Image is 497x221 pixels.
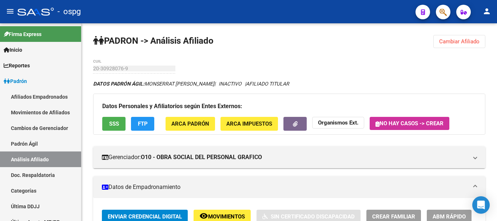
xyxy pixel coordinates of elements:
[6,7,15,16] mat-icon: menu
[199,212,208,220] mat-icon: remove_red_eye
[318,120,358,126] strong: Organismos Ext.
[141,153,262,161] strong: O10 - OBRA SOCIAL DEL PERSONAL GRAFICO
[93,81,144,87] strong: DATOS PADRÓN ÁGIL:
[102,117,126,130] button: SSS
[93,36,214,46] strong: PADRON -> Análisis Afiliado
[370,117,449,130] button: No hay casos -> Crear
[102,183,468,191] mat-panel-title: Datos de Empadronamiento
[131,117,154,130] button: FTP
[439,38,480,45] span: Cambiar Afiliado
[171,121,209,127] span: ARCA Padrón
[166,117,215,130] button: ARCA Padrón
[138,121,148,127] span: FTP
[102,101,476,111] h3: Datos Personales y Afiliatorios según Entes Externos:
[312,117,364,128] button: Organismos Ext.
[208,213,245,220] span: Movimientos
[482,7,491,16] mat-icon: person
[433,35,485,48] button: Cambiar Afiliado
[4,77,27,85] span: Padrón
[4,46,22,54] span: Inicio
[271,213,355,220] span: Sin Certificado Discapacidad
[109,121,119,127] span: SSS
[4,30,41,38] span: Firma Express
[102,153,468,161] mat-panel-title: Gerenciador:
[57,4,81,20] span: - ospg
[108,213,182,220] span: Enviar Credencial Digital
[433,213,466,220] span: ABM Rápido
[93,81,289,87] i: | INACTIVO |
[220,117,278,130] button: ARCA Impuestos
[4,62,30,70] span: Reportes
[246,81,289,87] span: AFILIADO TITULAR
[93,81,214,87] span: MONSERRAT [PERSON_NAME]
[372,213,415,220] span: Crear Familiar
[375,120,444,127] span: No hay casos -> Crear
[226,121,272,127] span: ARCA Impuestos
[93,146,485,168] mat-expansion-panel-header: Gerenciador:O10 - OBRA SOCIAL DEL PERSONAL GRAFICO
[93,176,485,198] mat-expansion-panel-header: Datos de Empadronamiento
[472,196,490,214] div: Open Intercom Messenger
